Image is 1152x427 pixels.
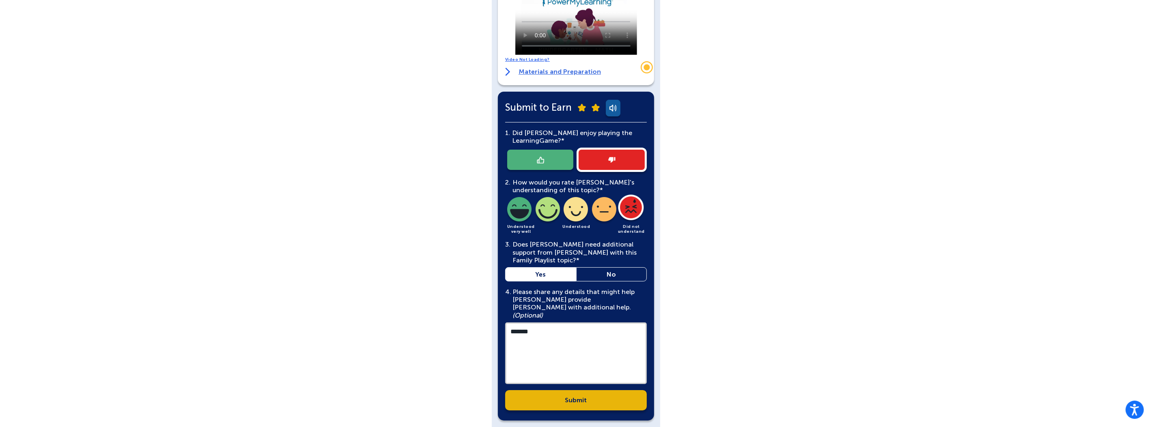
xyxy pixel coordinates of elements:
span: Understood [563,224,590,229]
span: 1. [505,129,510,137]
img: thumb-up-icon.png [537,157,544,163]
img: submit-star.png [592,104,600,112]
img: light-understood-very-well-icon.png [506,197,533,225]
span: 2. [505,178,510,186]
a: Submit [505,390,647,410]
a: No [576,267,647,281]
span: Did not understand [618,224,645,234]
span: 3. [505,240,510,248]
img: light-understood-well-icon.png [534,197,562,225]
a: Video Not Loading? [505,57,550,62]
div: Does [PERSON_NAME] need additional support from [PERSON_NAME] with this Family Playlist topic?* [505,240,647,264]
a: Yes [505,267,576,281]
span: Game?* [539,137,564,144]
a: Materials and Preparation [505,68,601,76]
span: 4. [505,288,511,296]
img: submit-star.png [578,104,586,112]
em: (Optional) [512,311,543,319]
div: Trigger Stonly widget [639,59,655,75]
div: How would you rate [PERSON_NAME]'s understanding of this topic?* [505,178,647,194]
img: right-arrow.svg [505,68,510,76]
img: light-understood-icon.png [562,197,590,225]
div: Did [PERSON_NAME] enjoy playing the Learning [510,129,647,144]
span: Submit to Earn [505,103,572,111]
span: Understood very well [507,224,535,234]
main: Please share any details that might help [PERSON_NAME] provide [PERSON_NAME] with additional help. [512,288,645,319]
img: light-slightly-understood-icon.png [590,197,618,225]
